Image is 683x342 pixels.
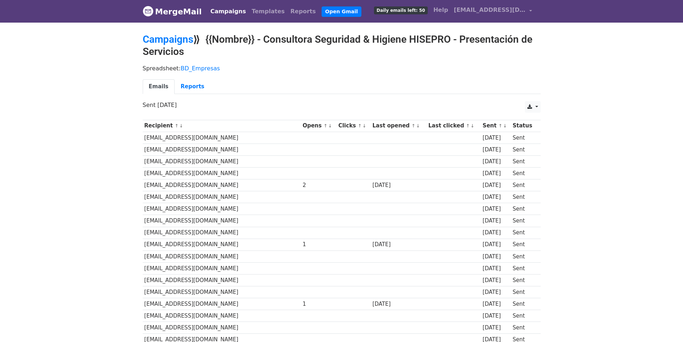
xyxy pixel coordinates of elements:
[498,123,502,128] a: ↑
[143,4,202,19] a: MergeMail
[483,312,509,320] div: [DATE]
[511,250,537,262] td: Sent
[303,181,335,189] div: 2
[143,322,301,334] td: [EMAIL_ADDRESS][DOMAIN_NAME]
[511,227,537,239] td: Sent
[483,264,509,273] div: [DATE]
[511,286,537,298] td: Sent
[511,239,537,250] td: Sent
[288,4,319,19] a: Reports
[143,33,541,57] h2: ⟫ {{Nombre}} - Consultora Seguridad & Higiene HISEPRO - Presentación de Servicios
[511,262,537,274] td: Sent
[431,3,451,17] a: Help
[143,262,301,274] td: [EMAIL_ADDRESS][DOMAIN_NAME]
[373,300,425,308] div: [DATE]
[328,123,332,128] a: ↓
[143,310,301,322] td: [EMAIL_ADDRESS][DOMAIN_NAME]
[143,203,301,215] td: [EMAIL_ADDRESS][DOMAIN_NAME]
[143,6,153,17] img: MergeMail logo
[143,144,301,155] td: [EMAIL_ADDRESS][DOMAIN_NAME]
[303,240,335,249] div: 1
[175,79,210,94] a: Reports
[511,168,537,179] td: Sent
[511,144,537,155] td: Sent
[511,215,537,227] td: Sent
[483,193,509,201] div: [DATE]
[301,120,337,132] th: Opens
[511,120,537,132] th: Status
[511,179,537,191] td: Sent
[511,298,537,310] td: Sent
[483,205,509,213] div: [DATE]
[371,120,427,132] th: Last opened
[143,298,301,310] td: [EMAIL_ADDRESS][DOMAIN_NAME]
[416,123,420,128] a: ↓
[511,310,537,322] td: Sent
[483,276,509,285] div: [DATE]
[303,300,335,308] div: 1
[483,253,509,261] div: [DATE]
[483,134,509,142] div: [DATE]
[483,146,509,154] div: [DATE]
[143,215,301,227] td: [EMAIL_ADDRESS][DOMAIN_NAME]
[208,4,249,19] a: Campaigns
[483,217,509,225] div: [DATE]
[511,191,537,203] td: Sent
[143,120,301,132] th: Recipient
[143,79,175,94] a: Emails
[143,101,541,109] p: Sent [DATE]
[483,300,509,308] div: [DATE]
[371,3,430,17] a: Daily emails left: 50
[483,158,509,166] div: [DATE]
[143,33,193,45] a: Campaigns
[470,123,474,128] a: ↓
[511,132,537,144] td: Sent
[511,155,537,167] td: Sent
[143,191,301,203] td: [EMAIL_ADDRESS][DOMAIN_NAME]
[175,123,179,128] a: ↑
[323,123,327,128] a: ↑
[483,169,509,178] div: [DATE]
[451,3,535,20] a: [EMAIL_ADDRESS][DOMAIN_NAME]
[373,181,425,189] div: [DATE]
[483,181,509,189] div: [DATE]
[143,274,301,286] td: [EMAIL_ADDRESS][DOMAIN_NAME]
[454,6,526,14] span: [EMAIL_ADDRESS][DOMAIN_NAME]
[466,123,470,128] a: ↑
[511,203,537,215] td: Sent
[412,123,416,128] a: ↑
[511,274,537,286] td: Sent
[373,240,425,249] div: [DATE]
[143,132,301,144] td: [EMAIL_ADDRESS][DOMAIN_NAME]
[179,123,183,128] a: ↓
[143,227,301,239] td: [EMAIL_ADDRESS][DOMAIN_NAME]
[511,322,537,334] td: Sent
[322,6,361,17] a: Open Gmail
[374,6,427,14] span: Daily emails left: 50
[483,288,509,296] div: [DATE]
[143,65,541,72] p: Spreadsheet:
[483,229,509,237] div: [DATE]
[481,120,511,132] th: Sent
[143,239,301,250] td: [EMAIL_ADDRESS][DOMAIN_NAME]
[143,250,301,262] td: [EMAIL_ADDRESS][DOMAIN_NAME]
[143,179,301,191] td: [EMAIL_ADDRESS][DOMAIN_NAME]
[181,65,220,72] a: BD_Empresas
[427,120,481,132] th: Last clicked
[337,120,371,132] th: Clicks
[249,4,288,19] a: Templates
[143,286,301,298] td: [EMAIL_ADDRESS][DOMAIN_NAME]
[483,324,509,332] div: [DATE]
[143,155,301,167] td: [EMAIL_ADDRESS][DOMAIN_NAME]
[362,123,366,128] a: ↓
[358,123,362,128] a: ↑
[503,123,507,128] a: ↓
[143,168,301,179] td: [EMAIL_ADDRESS][DOMAIN_NAME]
[483,240,509,249] div: [DATE]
